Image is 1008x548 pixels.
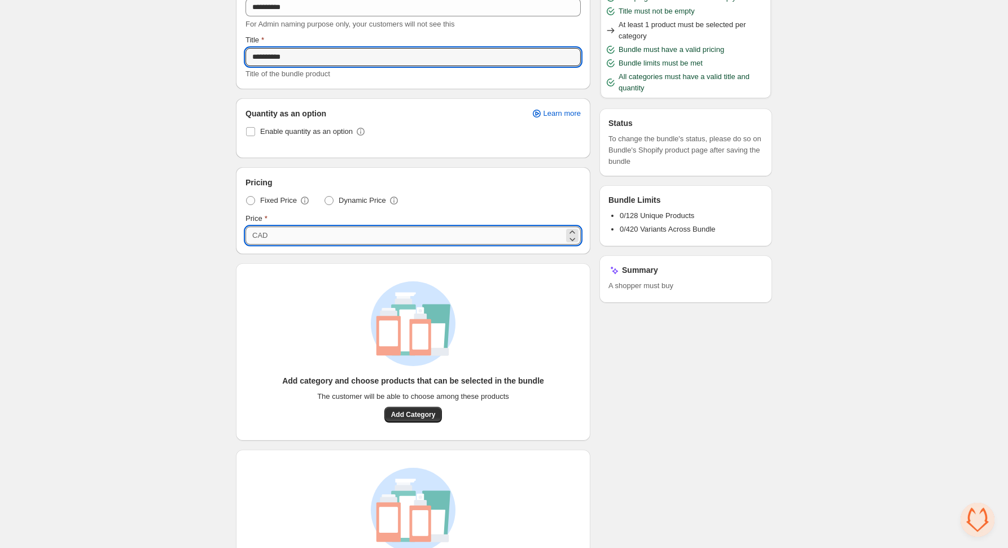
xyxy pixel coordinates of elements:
span: Bundle must have a valid pricing [619,44,724,55]
h3: Status [608,118,633,129]
h3: Add category and choose products that can be selected in the bundle [282,375,544,386]
span: 0/128 Unique Products [620,211,694,220]
span: Title must not be empty [619,6,695,17]
div: CAD [252,230,268,241]
h3: Bundle Limits [608,194,661,206]
span: Quantity as an option [246,108,326,119]
span: To change the bundle's status, please do so on Bundle's Shopify product page after saving the bundle [608,133,763,167]
span: 0/420 Variants Across Bundle [620,225,716,233]
span: For Admin naming purpose only, your customers will not see this [246,20,454,28]
a: Learn more [524,106,588,121]
span: The customer will be able to choose among these products [317,391,509,402]
span: Dynamic Price [339,195,386,206]
span: Bundle limits must be met [619,58,703,69]
h3: Summary [622,264,658,276]
span: At least 1 product must be selected per category [619,19,766,42]
span: Add Category [391,410,436,419]
label: Price [246,213,268,224]
span: Pricing [246,177,272,188]
a: Open chat [961,503,994,537]
span: Learn more [544,109,581,118]
span: A shopper must buy [608,280,763,292]
button: Add Category [384,407,442,423]
span: Fixed Price [260,195,297,206]
span: Enable quantity as an option [260,127,353,136]
label: Title [246,34,264,46]
span: Title of the bundle product [246,69,330,78]
span: All categories must have a valid title and quantity [619,71,766,94]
